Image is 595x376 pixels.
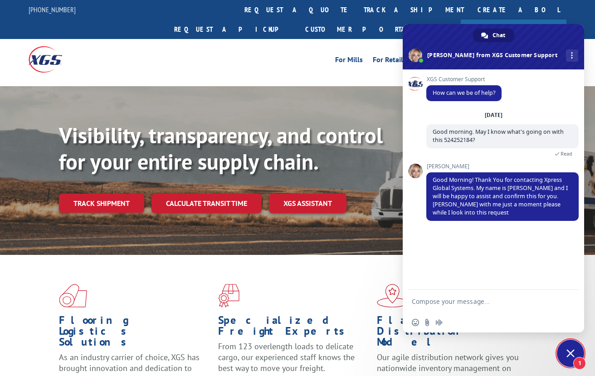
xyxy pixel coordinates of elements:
[557,340,584,367] a: Close chat
[424,319,431,326] span: Send a file
[485,112,502,118] div: [DATE]
[59,194,144,213] a: Track shipment
[335,56,363,66] a: For Mills
[59,121,383,176] b: Visibility, transparency, and control for your entire supply chain.
[377,284,408,308] img: xgs-icon-flagship-distribution-model-red
[218,284,239,308] img: xgs-icon-focused-on-flooring-red
[151,194,262,213] a: Calculate transit time
[416,20,461,39] a: Agent
[412,290,557,313] textarea: Compose your message...
[269,194,346,213] a: XGS ASSISTANT
[377,315,529,352] h1: Flagship Distribution Model
[573,357,586,370] span: 1
[433,89,495,97] span: How can we be of help?
[29,5,76,14] a: [PHONE_NUMBER]
[59,284,87,308] img: xgs-icon-total-supply-chain-intelligence-red
[433,128,564,144] span: Good morning. May I know what's going on with this 524252184?
[473,29,514,42] a: Chat
[493,29,505,42] span: Chat
[412,319,419,326] span: Insert an emoji
[435,319,443,326] span: Audio message
[298,20,416,39] a: Customer Portal
[561,151,572,157] span: Read
[426,163,579,170] span: [PERSON_NAME]
[426,76,502,83] span: XGS Customer Support
[218,315,371,341] h1: Specialized Freight Experts
[59,315,211,352] h1: Flooring Logistics Solutions
[373,56,413,66] a: For Retailers
[461,20,566,39] a: Join Our Team
[167,20,298,39] a: Request a pickup
[433,176,568,216] span: Good Morning! Thank You for contacting Xpress Global Systems. My name is [PERSON_NAME] and I will...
